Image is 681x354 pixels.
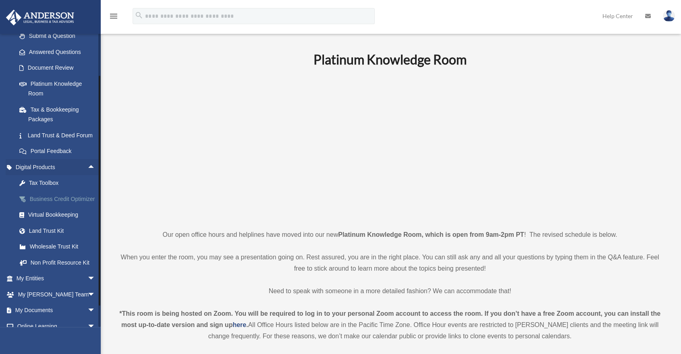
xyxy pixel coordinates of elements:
[246,321,248,328] strong: .
[338,231,524,238] strong: Platinum Knowledge Room, which is open from 9am-2pm PT
[11,191,108,207] a: Business Credit Optimizer
[663,10,675,22] img: User Pic
[119,310,660,328] strong: *This room is being hosted on Zoom. You will be required to log in to your personal Zoom account ...
[11,223,108,239] a: Land Trust Kit
[11,101,108,127] a: Tax & Bookkeeping Packages
[6,271,108,287] a: My Entitiesarrow_drop_down
[233,321,246,328] a: here
[6,159,108,175] a: Digital Productsarrow_drop_up
[28,258,98,268] div: Non Profit Resource Kit
[11,255,108,271] a: Non Profit Resource Kit
[314,52,467,67] b: Platinum Knowledge Room
[87,271,104,287] span: arrow_drop_down
[4,10,77,25] img: Anderson Advisors Platinum Portal
[6,302,108,319] a: My Documentsarrow_drop_down
[109,11,118,21] i: menu
[87,302,104,319] span: arrow_drop_down
[269,78,511,214] iframe: 231110_Toby_KnowledgeRoom
[115,252,665,274] p: When you enter the room, you may see a presentation going on. Rest assured, you are in the right ...
[109,14,118,21] a: menu
[115,229,665,240] p: Our open office hours and helplines have moved into our new ! The revised schedule is below.
[28,210,98,220] div: Virtual Bookkeeping
[135,11,143,20] i: search
[87,318,104,335] span: arrow_drop_down
[115,286,665,297] p: Need to speak with someone in a more detailed fashion? We can accommodate that!
[11,143,108,159] a: Portal Feedback
[28,194,98,204] div: Business Credit Optimizer
[11,239,108,255] a: Wholesale Trust Kit
[11,76,104,101] a: Platinum Knowledge Room
[11,28,108,44] a: Submit a Question
[28,178,98,188] div: Tax Toolbox
[11,60,108,76] a: Document Review
[28,242,98,252] div: Wholesale Trust Kit
[11,175,108,191] a: Tax Toolbox
[11,207,108,223] a: Virtual Bookkeeping
[11,44,108,60] a: Answered Questions
[115,308,665,342] div: All Office Hours listed below are in the Pacific Time Zone. Office Hour events are restricted to ...
[87,159,104,176] span: arrow_drop_up
[28,226,98,236] div: Land Trust Kit
[87,286,104,303] span: arrow_drop_down
[11,127,108,143] a: Land Trust & Deed Forum
[6,286,108,302] a: My [PERSON_NAME] Teamarrow_drop_down
[6,318,108,334] a: Online Learningarrow_drop_down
